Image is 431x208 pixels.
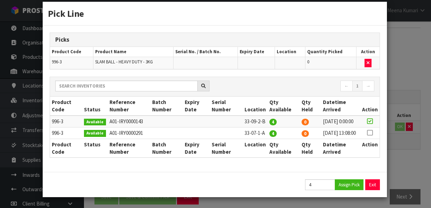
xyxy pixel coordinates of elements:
[302,130,309,137] span: 0
[238,47,275,57] th: Expiry Date
[243,127,268,139] td: 33-07-1-A
[174,47,238,57] th: Serial No. / Batch No.
[300,139,321,157] th: Qty Held
[183,97,210,116] th: Expiry Date
[356,47,380,57] th: Action
[95,59,153,65] span: SLAM BALL - HEAVY DUTY - 3KG
[183,139,210,157] th: Expiry Date
[50,139,82,157] th: Product Code
[268,139,300,157] th: Qty Available
[210,97,243,116] th: Serial Number
[50,47,93,57] th: Product Code
[50,116,82,127] td: 996-3
[300,97,321,116] th: Qty Held
[321,116,360,127] td: [DATE] 0:00:00
[55,36,374,43] h3: Picks
[108,116,150,127] td: A01-IRY0000143
[360,97,380,116] th: Action
[243,116,268,127] td: 33-09-2-B
[108,127,150,139] td: A01-IRY0000291
[302,119,309,125] span: 0
[93,47,174,57] th: Product Name
[50,97,82,116] th: Product Code
[352,81,362,92] a: 1
[275,47,305,57] th: Location
[50,127,82,139] td: 996-3
[321,139,360,157] th: Datetime Arrived
[52,59,62,65] span: 996-3
[305,179,335,190] input: Quantity Picked
[335,179,363,190] button: Assign Pick
[82,139,108,157] th: Status
[243,97,268,116] th: Location
[220,81,374,93] nav: Page navigation
[150,139,183,157] th: Batch Number
[82,97,108,116] th: Status
[84,119,106,126] span: Available
[340,81,353,92] a: ←
[108,139,150,157] th: Reference Number
[305,47,356,57] th: Quantity Picked
[307,59,309,65] span: 0
[269,130,277,137] span: 4
[360,139,380,157] th: Action
[269,119,277,125] span: 4
[210,139,243,157] th: Serial Number
[84,130,106,137] span: Available
[48,7,382,20] h3: Pick Line
[268,97,300,116] th: Qty Available
[362,81,374,92] a: →
[321,127,360,139] td: [DATE] 13:08:00
[150,97,183,116] th: Batch Number
[321,97,360,116] th: Datetime Arrived
[108,97,150,116] th: Reference Number
[243,139,268,157] th: Location
[365,179,380,190] button: Exit
[55,81,198,91] input: Search inventories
